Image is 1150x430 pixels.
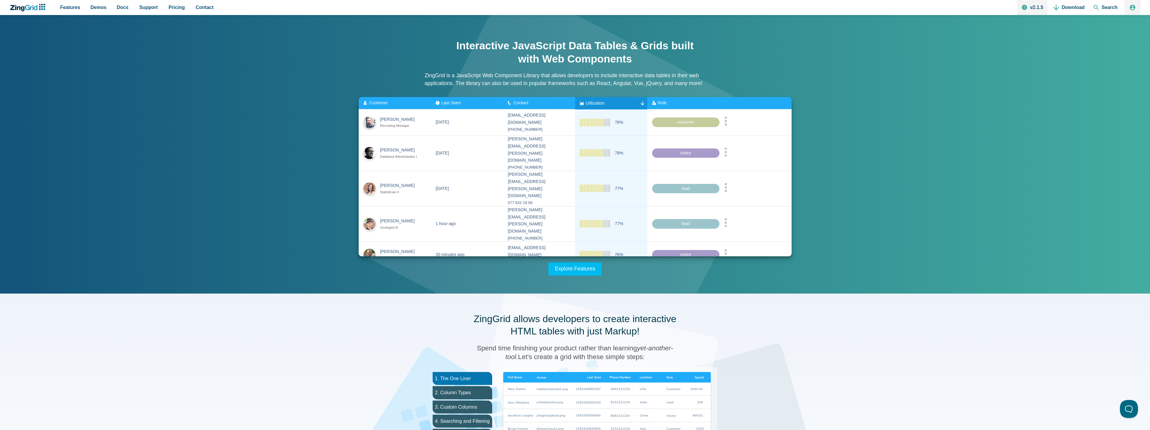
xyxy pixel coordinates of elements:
[652,117,719,127] div: customer
[615,220,623,227] span: 77%
[615,251,623,258] span: 76%
[369,100,388,105] span: Customer
[470,313,680,338] h2: ZingGrid allows developers to create interactive HTML tables with just Markup!
[117,3,128,11] span: Docs
[10,4,48,11] a: ZingChart Logo. Click to return to the homepage
[380,248,420,255] div: [PERSON_NAME]
[658,100,667,105] span: Role
[380,255,420,261] div: Staff Scientist
[169,3,185,11] span: Pricing
[615,119,623,126] span: 78%
[508,171,570,200] div: [PERSON_NAME][EMAIL_ADDRESS][PERSON_NAME][DOMAIN_NAME]
[508,244,570,259] div: [EMAIL_ADDRESS][DOMAIN_NAME]
[380,116,420,123] div: [PERSON_NAME]
[436,220,456,227] div: 1 hour ago
[196,3,214,11] span: Contact
[60,3,80,11] span: Features
[652,250,719,260] div: visitor
[380,189,420,195] div: Statistician II
[436,149,449,157] div: [DATE]
[615,185,623,192] span: 77%
[615,149,623,157] span: 78%
[380,182,420,189] div: [PERSON_NAME]
[508,126,570,133] div: [PHONE_NUMBER]
[380,154,420,160] div: Database Administrator I
[425,72,725,87] p: ZingGrid is a JavaScript Web Component Library that allows developers to include interactive data...
[455,39,695,66] h1: Interactive JavaScript Data Tables & Grids built with Web Components
[514,100,529,105] span: Contact
[433,386,492,399] li: 2. Column Types
[433,372,492,385] li: 1. The One Liner
[652,219,719,229] div: lead
[433,401,492,413] li: 3. Custom Columns
[139,3,158,11] span: Support
[548,262,602,276] a: Explore Features
[380,147,420,154] div: [PERSON_NAME]
[1120,400,1138,418] iframe: Toggle Customer Support
[508,164,570,171] div: [PHONE_NUMBER]
[380,218,420,225] div: [PERSON_NAME]
[652,148,719,158] div: visitor
[380,225,420,230] div: Geologist III
[470,344,680,361] h3: Spend time finishing your product rather than learning Let's create a grid with these simple steps:
[436,119,449,126] div: [DATE]
[508,235,570,242] div: [PHONE_NUMBER]
[90,3,106,11] span: Demos
[508,136,570,164] div: [PERSON_NAME][EMAIL_ADDRESS][PERSON_NAME][DOMAIN_NAME]
[380,123,420,129] div: Recruiting Manager
[433,415,492,428] li: 4. Searching and Filtering
[436,185,449,192] div: [DATE]
[441,100,461,105] span: Last Seen
[586,100,604,105] span: Utilization
[652,184,719,193] div: lead
[508,112,570,126] div: [EMAIL_ADDRESS][DOMAIN_NAME]
[508,206,570,235] div: [PERSON_NAME][EMAIL_ADDRESS][PERSON_NAME][DOMAIN_NAME]
[508,200,570,206] div: 077 632 19 09
[436,251,465,258] div: 20 minutes ago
